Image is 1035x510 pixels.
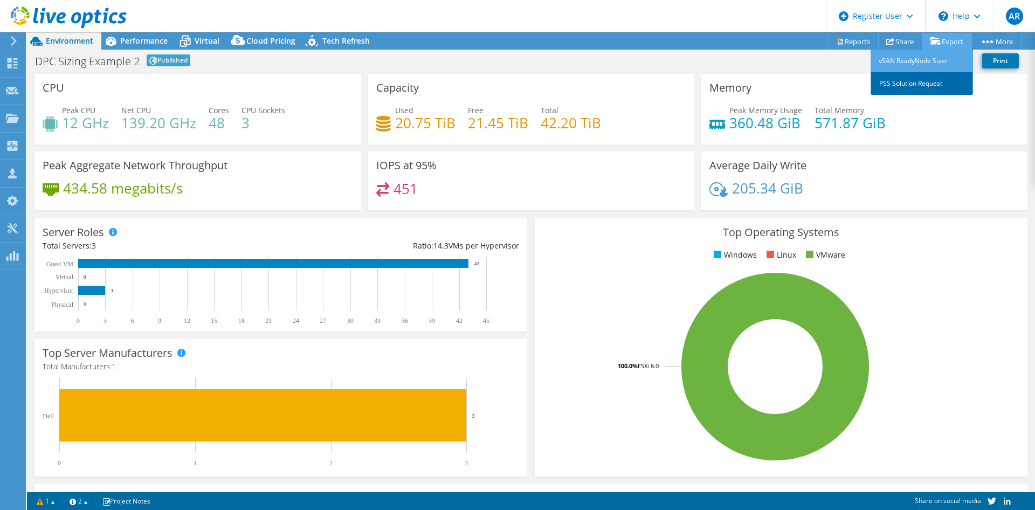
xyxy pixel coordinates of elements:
h3: Peak Aggregate Network Throughput [43,160,227,171]
text: 3 [111,288,113,293]
text: Physical [51,301,73,308]
h3: Top Operating Systems [543,226,1019,238]
tspan: 100.0% [618,362,638,370]
h3: Top Server Manufacturers [43,347,172,359]
text: 0 [58,459,61,467]
span: Net CPU [121,105,151,115]
a: PSS Solution Request [871,72,973,95]
text: 21 [265,317,272,325]
a: Print [982,53,1019,68]
text: Virtual [56,273,74,281]
text: 12 [184,317,190,325]
text: 39 [429,317,435,325]
h4: 205.34 GiB [732,182,803,194]
span: Free [468,105,484,115]
a: 1 [29,494,63,508]
a: More [971,33,1022,50]
a: Export [922,33,972,50]
text: 2 [329,459,333,467]
h4: 21.45 TiB [468,117,528,129]
span: AR [1006,8,1023,25]
span: Peak Memory Usage [729,105,802,115]
text: 3 [103,317,107,325]
span: Tech Refresh [322,36,370,46]
span: CPU Sockets [241,105,285,115]
span: 14.3 [433,240,448,251]
li: Windows [711,249,757,261]
h3: Memory [709,82,751,94]
text: 27 [320,317,326,325]
span: Performance [120,36,168,46]
text: 45 [483,317,489,325]
text: Guest VM [46,260,73,268]
a: Reports [827,33,879,50]
text: 3 [465,459,468,467]
text: 1 [194,459,197,467]
h4: 3 [241,117,285,129]
a: vSAN ReadyNode Sizer [871,50,973,72]
text: 0 [84,301,86,307]
span: Environment [46,36,93,46]
div: Total Servers: [43,240,281,252]
h4: 451 [394,183,418,195]
span: Virtual [195,36,219,46]
h3: Capacity [376,82,419,94]
text: 43 [474,261,480,266]
h4: 571.87 GiB [815,117,886,129]
h4: 434.58 megabits/s [63,182,183,194]
span: Peak CPU [62,105,95,115]
h4: 20.75 TiB [395,117,456,129]
span: 3 [92,240,96,251]
text: 33 [374,317,381,325]
text: 0 [84,274,86,280]
text: 36 [402,317,408,325]
text: Dell [43,412,54,420]
h4: 139.20 GHz [121,117,196,129]
tspan: ESXi 8.0 [638,362,659,370]
h3: Average Daily Write [709,160,806,171]
span: Used [395,105,413,115]
li: VMware [803,249,845,261]
span: Total Memory [815,105,864,115]
h3: CPU [43,82,64,94]
h4: Total Manufacturers: [43,361,519,373]
h1: DPC Sizing Example 2 [35,56,140,67]
text: 15 [211,317,217,325]
svg: \n [939,11,948,21]
span: Share on social media [915,496,981,505]
div: Ratio: VMs per Hypervisor [281,240,519,252]
h4: 48 [209,117,229,129]
span: Total [541,105,558,115]
span: Cores [209,105,229,115]
text: 42 [456,317,463,325]
text: Hypervisor [44,287,73,294]
text: 0 [77,317,80,325]
span: Published [147,54,190,66]
text: 3 [472,412,475,419]
text: 24 [293,317,299,325]
span: 1 [112,361,116,371]
h3: IOPS at 95% [376,160,437,171]
h4: 360.48 GiB [729,117,802,129]
text: 6 [131,317,134,325]
a: Share [878,33,922,50]
span: Cloud Pricing [246,36,295,46]
text: 9 [158,317,161,325]
a: 2 [62,494,95,508]
h4: 42.20 TiB [541,117,601,129]
li: Linux [764,249,796,261]
a: Project Notes [95,494,158,508]
text: 30 [347,317,354,325]
text: 18 [238,317,245,325]
h3: Server Roles [43,226,104,238]
h4: 12 GHz [62,117,109,129]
